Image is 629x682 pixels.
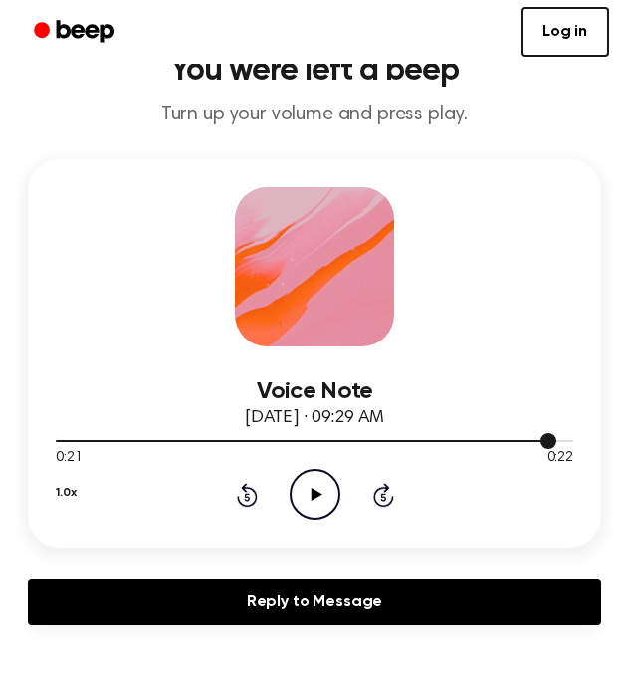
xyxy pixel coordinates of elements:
button: 1.0x [56,476,76,510]
a: Beep [20,13,132,52]
a: Log in [521,7,609,57]
h3: Voice Note [56,378,573,405]
p: Turn up your volume and press play. [16,103,613,127]
span: 0:22 [547,448,573,469]
span: [DATE] · 09:29 AM [245,409,384,427]
h1: You were left a beep [16,55,613,87]
span: 0:21 [56,448,82,469]
a: Reply to Message [28,579,601,625]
